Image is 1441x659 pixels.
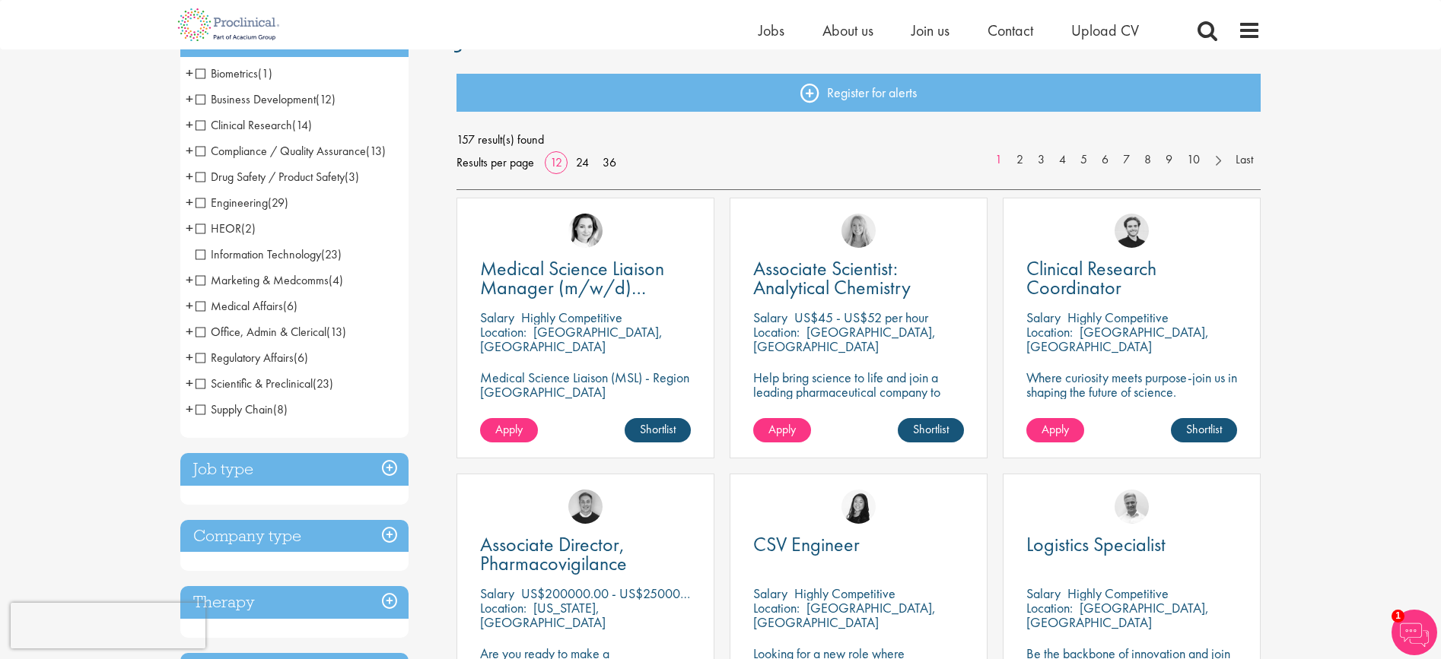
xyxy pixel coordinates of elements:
[196,401,273,417] span: Supply Chain
[366,143,386,159] span: (13)
[186,398,193,420] span: +
[186,113,193,136] span: +
[196,143,386,159] span: Compliance / Quality Assurance
[822,21,873,40] a: About us
[625,418,691,442] a: Shortlist
[841,489,876,524] img: Numhom Sudsok
[1026,585,1061,602] span: Salary
[196,375,333,391] span: Scientific & Preclinical
[841,214,876,248] img: Shannon Briggs
[568,214,603,248] img: Greta Prestel
[898,418,964,442] a: Shortlist
[480,370,691,399] p: Medical Science Liaison (MSL) - Region [GEOGRAPHIC_DATA]
[1026,309,1061,326] span: Salary
[1026,370,1237,399] p: Where curiosity meets purpose-join us in shaping the future of science.
[186,62,193,84] span: +
[196,169,359,185] span: Drug Safety / Product Safety
[313,375,333,391] span: (23)
[753,259,964,297] a: Associate Scientist: Analytical Chemistry
[753,535,964,554] a: CSV Engineer
[480,309,514,326] span: Salary
[1026,259,1237,297] a: Clinical Research Coordinator
[321,246,342,262] span: (23)
[186,346,193,369] span: +
[196,65,272,81] span: Biometrics
[988,21,1033,40] a: Contact
[753,370,964,442] p: Help bring science to life and join a leading pharmaceutical company to play a key role in delive...
[1171,418,1237,442] a: Shortlist
[480,599,606,631] p: [US_STATE], [GEOGRAPHIC_DATA]
[480,323,663,355] p: [GEOGRAPHIC_DATA], [GEOGRAPHIC_DATA]
[196,220,256,236] span: HEOR
[480,418,538,442] a: Apply
[258,65,272,81] span: (1)
[456,128,1261,151] span: 157 result(s) found
[1115,489,1149,524] img: Joshua Bye
[292,117,312,133] span: (14)
[545,154,568,170] a: 12
[196,272,329,288] span: Marketing & Medcomms
[186,139,193,162] span: +
[241,220,256,236] span: (2)
[753,599,800,616] span: Location:
[1026,599,1073,616] span: Location:
[753,323,936,355] p: [GEOGRAPHIC_DATA], [GEOGRAPHIC_DATA]
[753,599,936,631] p: [GEOGRAPHIC_DATA], [GEOGRAPHIC_DATA]
[186,320,193,343] span: +
[186,372,193,394] span: +
[521,585,764,602] p: US$200000.00 - US$250000.00 per annum
[294,350,308,366] span: (6)
[186,217,193,239] span: +
[1009,151,1031,169] a: 2
[180,520,409,553] h3: Company type
[480,259,691,297] a: Medical Science Liaison Manager (m/w/d) Nephrologie
[196,246,342,262] span: Information Technology
[1051,151,1074,169] a: 4
[180,453,409,486] h3: Job type
[326,324,346,340] span: (13)
[196,298,283,314] span: Medical Affairs
[196,350,294,366] span: Regulatory Affairs
[911,21,950,40] a: Join us
[753,255,911,300] span: Associate Scientist: Analytical Chemistry
[1137,151,1159,169] a: 8
[753,418,811,442] a: Apply
[1392,610,1404,623] span: 1
[329,272,343,288] span: (4)
[186,165,193,188] span: +
[480,599,526,616] span: Location:
[495,421,523,437] span: Apply
[568,489,603,524] img: Bo Forsen
[1026,599,1209,631] p: [GEOGRAPHIC_DATA], [GEOGRAPHIC_DATA]
[196,272,343,288] span: Marketing & Medcomms
[521,309,622,326] p: Highly Competitive
[1073,151,1095,169] a: 5
[1228,151,1261,169] a: Last
[1026,531,1166,557] span: Logistics Specialist
[196,220,241,236] span: HEOR
[768,421,796,437] span: Apply
[11,603,205,648] iframe: reCAPTCHA
[196,91,316,107] span: Business Development
[480,531,627,576] span: Associate Director, Pharmacovigilance
[480,585,514,602] span: Salary
[988,151,1010,169] a: 1
[186,294,193,317] span: +
[196,117,292,133] span: Clinical Research
[1071,21,1139,40] a: Upload CV
[1026,323,1209,355] p: [GEOGRAPHIC_DATA], [GEOGRAPHIC_DATA]
[1392,610,1437,655] img: Chatbot
[759,21,784,40] a: Jobs
[1026,255,1156,300] span: Clinical Research Coordinator
[1042,421,1069,437] span: Apply
[196,143,366,159] span: Compliance / Quality Assurance
[196,246,321,262] span: Information Technology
